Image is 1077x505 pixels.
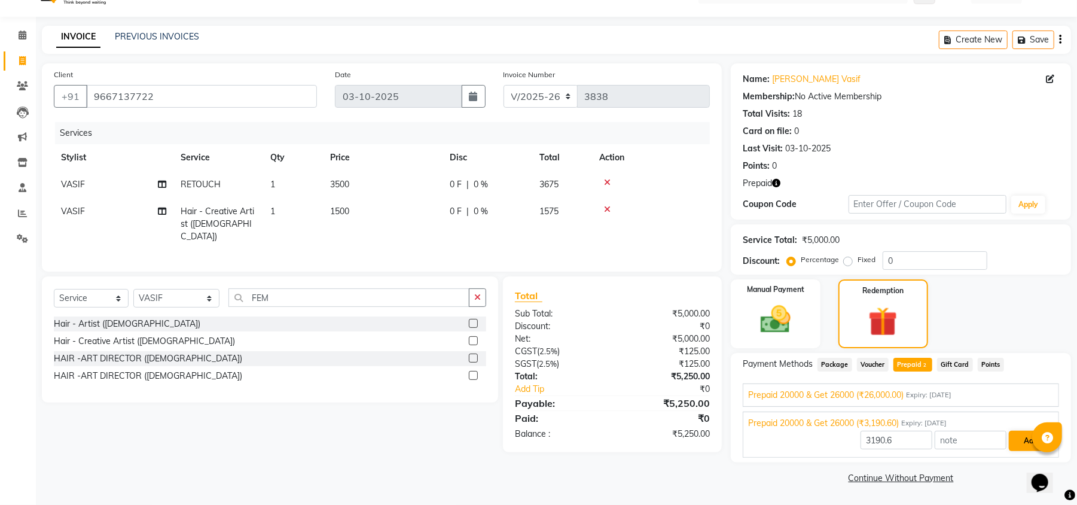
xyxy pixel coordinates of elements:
span: 0 F [450,205,462,218]
div: 0 [794,125,799,138]
input: Enter Offer / Coupon Code [849,195,1006,214]
div: ₹125.00 [612,345,719,358]
div: ₹5,000.00 [802,234,840,247]
span: 3500 [330,179,349,190]
th: Total [532,144,592,171]
div: Name: [743,73,770,86]
button: +91 [54,85,87,108]
div: Service Total: [743,234,797,247]
div: Hair - Artist ([DEMOGRAPHIC_DATA]) [54,318,200,330]
div: HAIR -ART DIRECTOR ([DEMOGRAPHIC_DATA]) [54,352,242,365]
div: ₹0 [630,383,719,396]
div: ( ) [506,358,612,370]
img: _gift.svg [859,303,907,340]
span: Prepaid 20000 & Get 26000 (₹26,000.00) [748,389,904,401]
label: Date [335,69,351,80]
div: Card on file: [743,125,792,138]
input: Amount [861,431,932,449]
label: Client [54,69,73,80]
div: Discount: [506,320,612,333]
div: HAIR -ART DIRECTOR ([DEMOGRAPHIC_DATA]) [54,370,242,382]
span: 1500 [330,206,349,217]
div: Coupon Code [743,198,848,211]
div: 0 [772,160,777,172]
span: 1575 [539,206,559,217]
div: Discount: [743,255,780,267]
button: Add [1009,431,1052,451]
div: Paid: [506,411,612,425]
span: 1 [270,179,275,190]
div: 18 [792,108,802,120]
div: ₹5,250.00 [612,396,719,410]
div: Total: [506,370,612,383]
div: Sub Total: [506,308,612,320]
div: Points: [743,160,770,172]
th: Stylist [54,144,173,171]
span: 0 % [474,178,488,191]
div: Payable: [506,396,612,410]
div: Net: [506,333,612,345]
div: 03-10-2025 [785,142,831,155]
span: Total [515,290,542,302]
span: Prepaid [743,177,772,190]
th: Action [592,144,710,171]
span: | [466,205,469,218]
iframe: chat widget [1027,457,1065,493]
div: ₹125.00 [612,358,719,370]
input: Search or Scan [228,288,469,307]
input: Search by Name/Mobile/Email/Code [86,85,317,108]
button: Create New [939,31,1008,49]
label: Manual Payment [747,284,804,295]
span: SGST [515,358,536,369]
a: [PERSON_NAME] Vasif [772,73,861,86]
div: Total Visits: [743,108,790,120]
div: Hair - Creative Artist ([DEMOGRAPHIC_DATA]) [54,335,235,348]
div: ₹5,250.00 [612,428,719,440]
div: Balance : [506,428,612,440]
label: Percentage [801,254,839,265]
span: RETOUCH [181,179,221,190]
span: Points [978,358,1004,372]
div: Last Visit: [743,142,783,155]
th: Price [323,144,443,171]
span: 0 % [474,205,488,218]
input: note [935,431,1006,449]
span: Hair - Creative Artist ([DEMOGRAPHIC_DATA]) [181,206,254,242]
img: _cash.svg [751,302,800,337]
span: 2 [922,362,928,369]
a: Continue Without Payment [733,472,1069,485]
th: Service [173,144,263,171]
div: Membership: [743,90,795,103]
label: Redemption [862,285,904,296]
button: Save [1012,31,1054,49]
span: Gift Card [937,358,973,372]
a: PREVIOUS INVOICES [115,31,199,42]
span: 2.5% [539,359,557,369]
div: ( ) [506,345,612,358]
div: ₹5,000.00 [612,308,719,320]
div: Services [55,122,719,144]
span: Voucher [857,358,889,372]
span: 0 F [450,178,462,191]
div: ₹5,000.00 [612,333,719,345]
label: Invoice Number [504,69,556,80]
span: 3675 [539,179,559,190]
th: Qty [263,144,323,171]
span: Prepaid [893,358,932,372]
span: VASIF [61,179,85,190]
span: 2.5% [539,346,557,356]
span: VASIF [61,206,85,217]
label: Fixed [858,254,875,265]
span: Expiry: [DATE] [906,390,951,400]
div: No Active Membership [743,90,1059,103]
span: | [466,178,469,191]
button: Apply [1011,196,1045,214]
th: Disc [443,144,532,171]
div: ₹0 [612,411,719,425]
a: INVOICE [56,26,100,48]
span: Expiry: [DATE] [901,418,947,428]
span: CGST [515,346,537,357]
span: Payment Methods [743,358,813,370]
div: ₹5,250.00 [612,370,719,383]
a: Add Tip [506,383,630,396]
